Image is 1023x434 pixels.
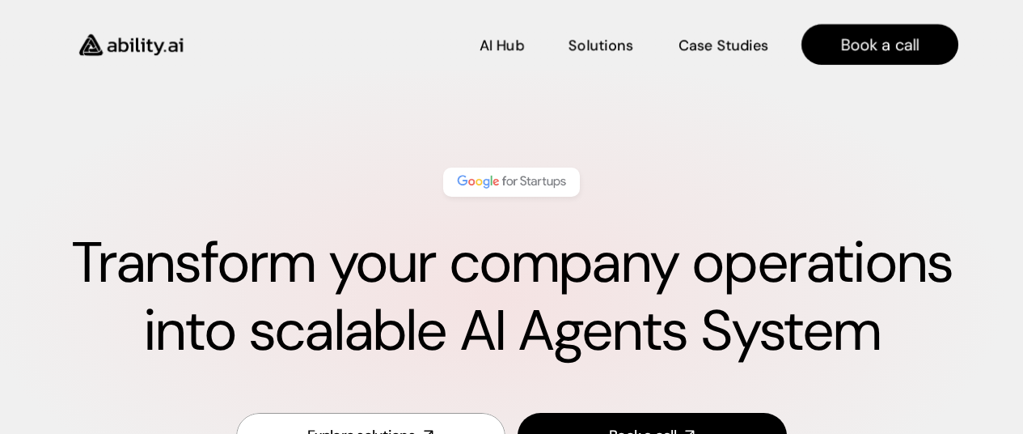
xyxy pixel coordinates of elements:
a: Solutions [569,31,633,59]
h1: Transform your company operations into scalable AI Agents System [65,229,958,365]
p: AI Hub [480,36,524,56]
nav: Main navigation [205,24,958,65]
a: AI Hub [480,31,524,59]
a: Case Studies [678,31,769,59]
p: Solutions [569,36,633,56]
p: Case Studies [678,36,768,56]
a: Book a call [801,24,958,65]
p: Book a call [841,33,919,56]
